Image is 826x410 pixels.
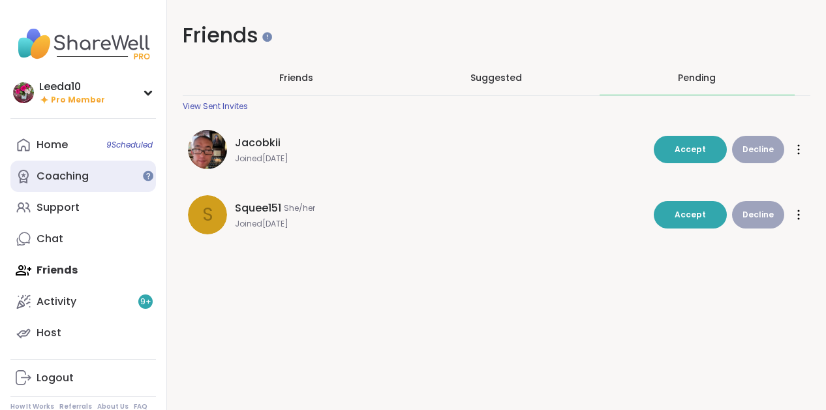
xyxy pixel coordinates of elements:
[10,129,156,161] a: Home9Scheduled
[13,82,34,103] img: Leeda10
[10,317,156,349] a: Host
[183,21,810,50] h1: Friends
[106,140,153,150] span: 9 Scheduled
[202,201,213,229] span: S
[10,161,156,192] a: Coaching
[235,219,646,229] span: Joined [DATE]
[675,209,706,220] span: Accept
[143,170,153,181] iframe: Spotlight
[235,135,281,151] span: Jacobkii
[654,136,727,163] button: Accept
[140,296,151,307] span: 9 +
[37,169,89,183] div: Coaching
[279,71,313,84] span: Friends
[10,192,156,223] a: Support
[654,201,727,229] button: Accept
[37,371,74,385] div: Logout
[10,286,156,317] a: Activity9+
[10,362,156,394] a: Logout
[284,203,315,213] span: She/her
[678,71,716,84] div: Pending
[742,144,774,155] span: Decline
[183,101,248,112] div: View Sent Invites
[37,232,63,246] div: Chat
[51,95,105,106] span: Pro Member
[188,130,227,169] img: Jacobkii
[235,200,281,216] span: Squee151
[732,136,784,163] button: Decline
[37,326,61,340] div: Host
[37,138,68,152] div: Home
[37,294,76,309] div: Activity
[262,32,272,42] iframe: Spotlight
[10,21,156,67] img: ShareWell Nav Logo
[675,144,706,155] span: Accept
[39,80,105,94] div: Leeda10
[10,223,156,255] a: Chat
[470,71,522,84] span: Suggested
[235,153,646,164] span: Joined [DATE]
[37,200,80,215] div: Support
[732,201,784,229] button: Decline
[742,209,774,221] span: Decline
